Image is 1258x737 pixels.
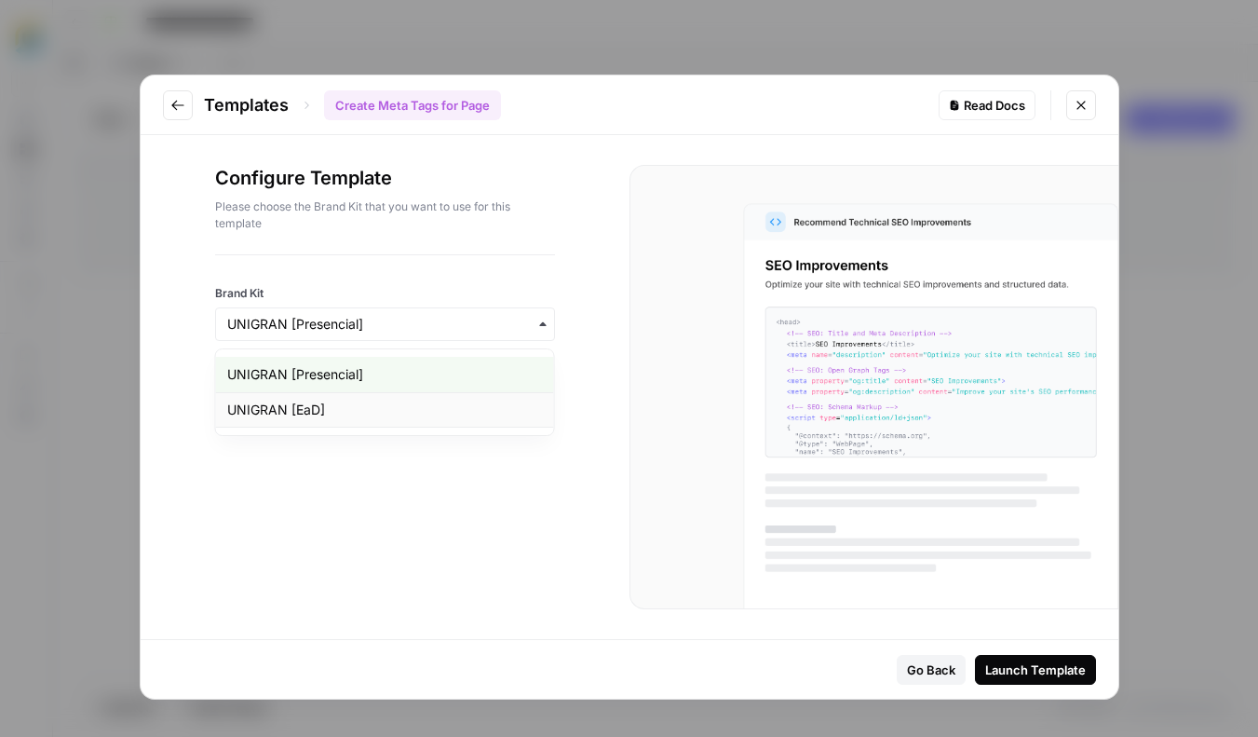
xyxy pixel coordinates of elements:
div: UNIGRAN [EaD] [216,392,554,428]
div: Go Back [907,661,955,679]
p: Please choose the Brand Kit that you want to use for this template [215,198,555,232]
label: Brand Kit [215,285,555,302]
input: UNIGRAN [Presencial] [227,315,543,334]
div: Create Meta Tags for Page [324,90,501,120]
div: Read Docs [949,96,1025,115]
button: Go to previous step [163,90,193,120]
button: Close modal [1066,90,1096,120]
div: UNIGRAN [Presencial] [216,357,554,392]
div: Launch Template [985,661,1086,679]
div: Configure Template [215,165,555,254]
button: Launch Template [975,655,1096,685]
button: Go Back [897,655,966,685]
div: Templates [204,90,501,120]
a: Read Docs [939,90,1035,120]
